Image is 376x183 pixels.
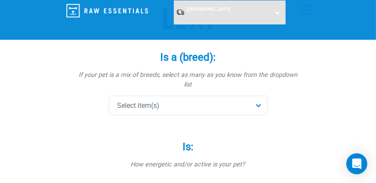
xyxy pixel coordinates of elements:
div: Open Intercom Messenger [346,153,367,174]
img: Raw Essentials Logo [66,4,148,17]
span: Select item(s) [117,100,160,111]
p: If your pet is a mix of breeds, select as many as you know from the dropdown list [75,70,302,89]
span: [GEOGRAPHIC_DATA] [187,7,231,11]
p: How energetic and/or active is your pet? [75,160,302,169]
img: van-moving.png [176,9,185,16]
label: Is a (breed): [75,49,302,65]
label: Is: [75,139,302,155]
